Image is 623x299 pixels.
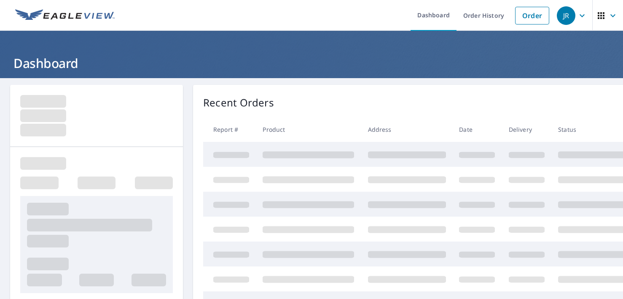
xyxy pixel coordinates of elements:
[203,117,256,142] th: Report #
[256,117,361,142] th: Product
[515,7,549,24] a: Order
[203,95,274,110] p: Recent Orders
[502,117,551,142] th: Delivery
[15,9,115,22] img: EV Logo
[10,54,613,72] h1: Dashboard
[557,6,575,25] div: JR
[361,117,453,142] th: Address
[452,117,502,142] th: Date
